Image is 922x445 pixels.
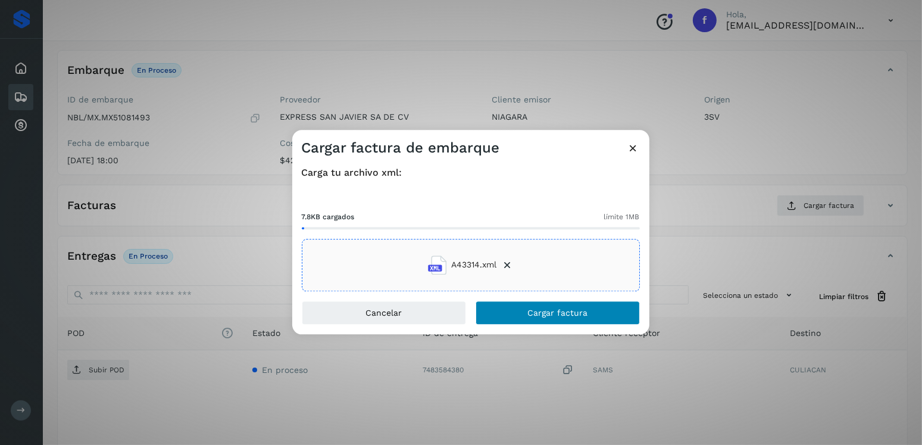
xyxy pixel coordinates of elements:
button: Cancelar [302,301,466,325]
button: Cargar factura [476,301,640,325]
span: A43314.xml [452,259,497,272]
span: límite 1MB [604,211,640,222]
span: Cancelar [365,309,402,317]
h4: Carga tu archivo xml: [302,167,640,178]
span: 7.8KB cargados [302,211,355,222]
span: Cargar factura [527,309,587,317]
h3: Cargar factura de embarque [302,139,500,157]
